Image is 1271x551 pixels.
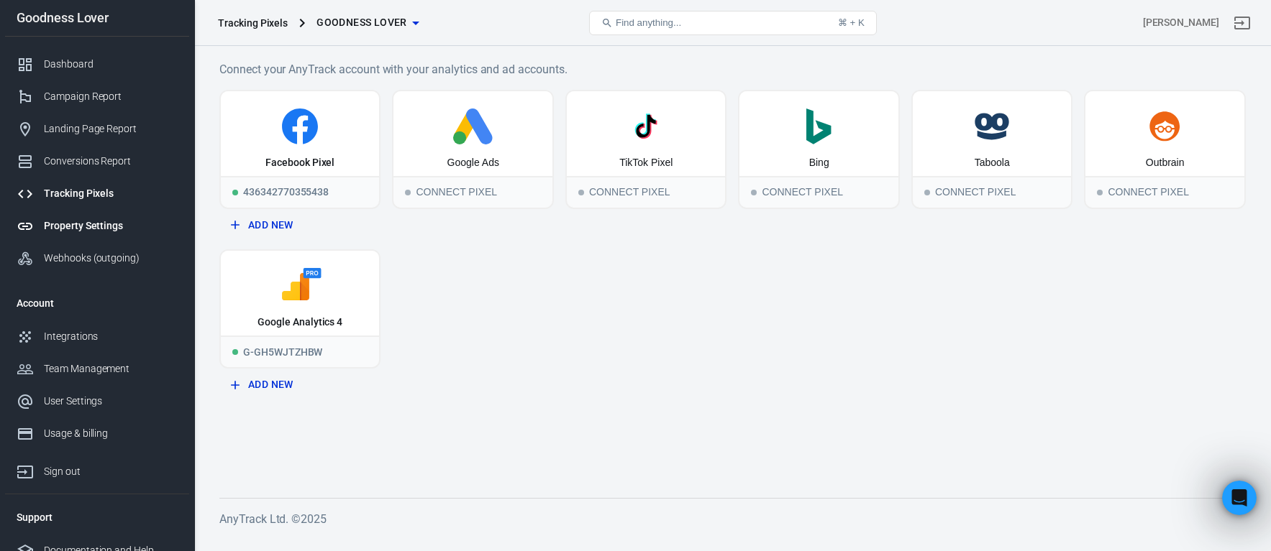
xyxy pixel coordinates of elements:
[225,212,375,239] button: Add New
[221,335,379,367] div: G-GH5WJTZHBW
[5,145,189,177] a: Conversions Report
[5,450,189,488] a: Sign out
[14,194,273,269] div: Recent messageProfile image for LaurentI am closing this conversation for now. You can always res...
[5,242,189,274] a: Webhooks (outgoing)
[5,320,189,353] a: Integrations
[219,510,1246,528] h6: AnyTrack Ltd. © 2025
[64,228,553,240] span: I am closing this conversation for now. You can always respond later or start a new conversation.
[911,90,1072,209] button: TaboolaConnect PixelConnect Pixel
[1222,481,1257,515] iframe: Intercom live chat
[265,156,334,170] div: Facebook Pixel
[838,17,865,28] div: ⌘ + K
[56,23,85,52] img: Profile image for Laurent
[913,176,1071,208] div: Connect Pixel
[589,11,877,35] button: Find anything...⌘ + K
[29,228,58,256] img: Profile image for Laurent
[221,176,379,208] div: 436342770355438
[225,371,375,398] button: Add New
[247,23,273,49] div: Close
[1225,6,1259,40] a: Sign out
[44,89,178,104] div: Campaign Report
[21,330,267,356] a: Knowledge Base
[738,90,899,209] button: BingConnect PixelConnect Pixel
[565,90,726,209] button: TikTok PixelConnect PixelConnect Pixel
[64,242,147,257] div: [PERSON_NAME]
[44,57,178,72] div: Dashboard
[5,353,189,385] a: Team Management
[5,417,189,450] a: Usage & billing
[5,11,189,24] div: Goodness Lover
[29,23,58,52] img: Profile image for Jose
[44,394,178,409] div: User Settings
[567,176,725,208] div: Connect Pixel
[29,126,259,175] p: What do you want to track [DATE]?
[44,329,178,344] div: Integrations
[219,60,1246,78] h6: Connect your AnyTrack account with your analytics and ad accounts.
[1143,15,1219,30] div: Account id: m2kaqM7f
[15,216,273,269] div: Profile image for LaurentI am closing this conversation for now. You can always respond later or ...
[144,397,288,455] button: Messages
[14,277,273,316] div: Contact support
[5,286,189,320] li: Account
[44,121,178,136] div: Landing Page Report
[218,16,288,30] div: Tracking Pixels
[739,176,898,208] div: Connect Pixel
[44,186,178,201] div: Tracking Pixels
[809,156,829,170] div: Bing
[311,9,424,36] button: Goodness Lover
[975,156,1010,170] div: Taboola
[316,14,407,32] span: Goodness Lover
[578,190,584,195] span: Connect Pixel
[5,80,189,113] a: Campaign Report
[29,335,241,351] div: Knowledge Base
[44,426,178,441] div: Usage & billing
[924,190,930,195] span: Connect Pixel
[5,500,189,534] li: Support
[55,433,88,443] span: Home
[405,190,411,195] span: Connect Pixel
[1085,176,1244,208] div: Connect Pixel
[1084,90,1245,209] button: OutbrainConnect PixelConnect Pixel
[44,464,178,479] div: Sign out
[232,190,238,195] span: Running
[29,206,258,221] div: Recent message
[191,433,241,443] span: Messages
[447,156,499,170] div: Google Ads
[5,113,189,145] a: Landing Page Report
[619,156,673,170] div: TikTok Pixel
[232,349,238,355] span: Running
[150,242,191,257] div: • [DATE]
[29,102,259,126] p: Hi Renante 👋
[616,17,681,28] span: Find anything...
[44,154,178,169] div: Conversions Report
[219,249,381,369] a: Google Analytics 4RunningG-GH5WJTZHBW
[44,251,178,266] div: Webhooks (outgoing)
[44,218,178,233] div: Property Settings
[29,289,240,304] div: Contact support
[5,210,189,242] a: Property Settings
[393,176,552,208] div: Connect Pixel
[1097,190,1103,195] span: Connect Pixel
[44,361,178,376] div: Team Management
[392,90,553,209] button: Google AdsConnect PixelConnect Pixel
[751,190,757,195] span: Connect Pixel
[258,315,342,330] div: Google Analytics 4
[5,385,189,417] a: User Settings
[219,90,381,209] a: Facebook PixelRunning436342770355438
[1146,156,1185,170] div: Outbrain
[5,177,189,210] a: Tracking Pixels
[5,48,189,80] a: Dashboard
